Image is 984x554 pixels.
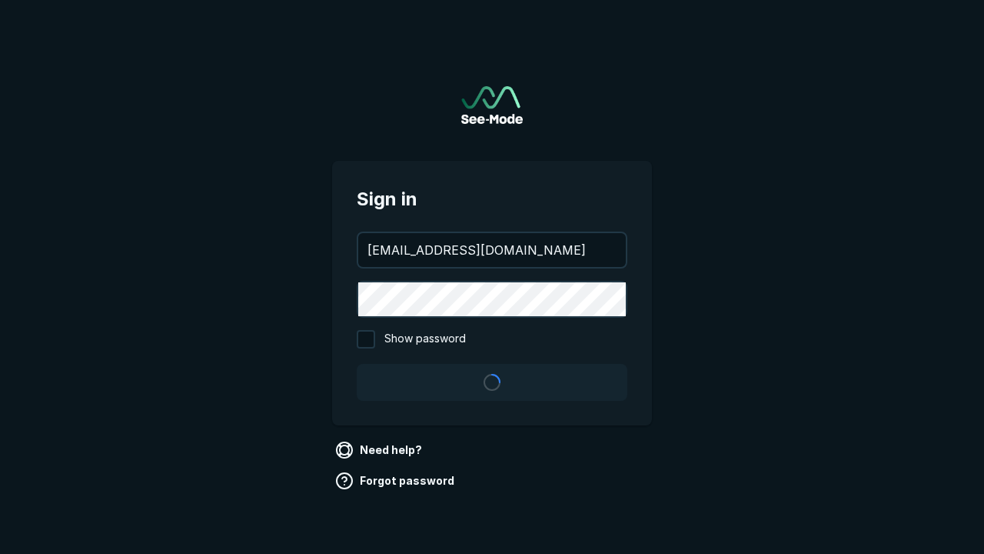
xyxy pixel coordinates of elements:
a: Need help? [332,438,428,462]
span: Sign in [357,185,627,213]
span: Show password [384,330,466,349]
a: Go to sign in [461,86,523,124]
input: your@email.com [358,233,626,267]
a: Forgot password [332,469,460,493]
img: See-Mode Logo [461,86,523,124]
